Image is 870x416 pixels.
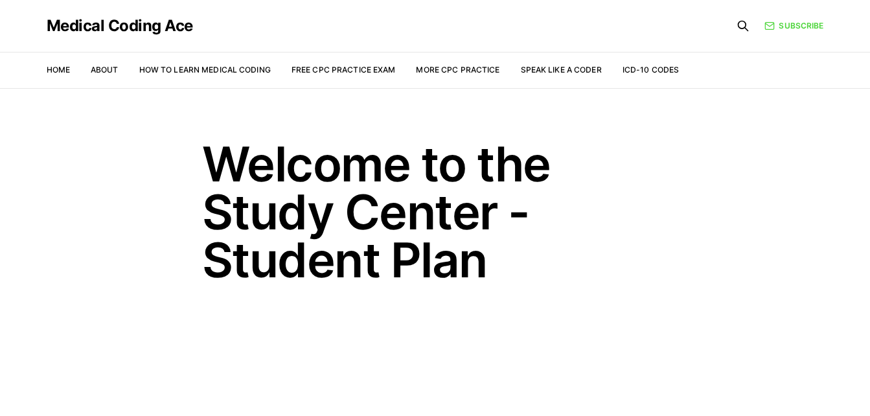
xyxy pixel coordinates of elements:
[292,65,396,75] a: Free CPC Practice Exam
[416,65,499,75] a: More CPC Practice
[47,18,193,34] a: Medical Coding Ace
[91,65,119,75] a: About
[764,20,823,32] a: Subscribe
[521,65,602,75] a: Speak Like a Coder
[202,140,669,284] h1: Welcome to the Study Center - Student Plan
[623,65,679,75] a: ICD-10 Codes
[139,65,271,75] a: How to Learn Medical Coding
[47,65,70,75] a: Home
